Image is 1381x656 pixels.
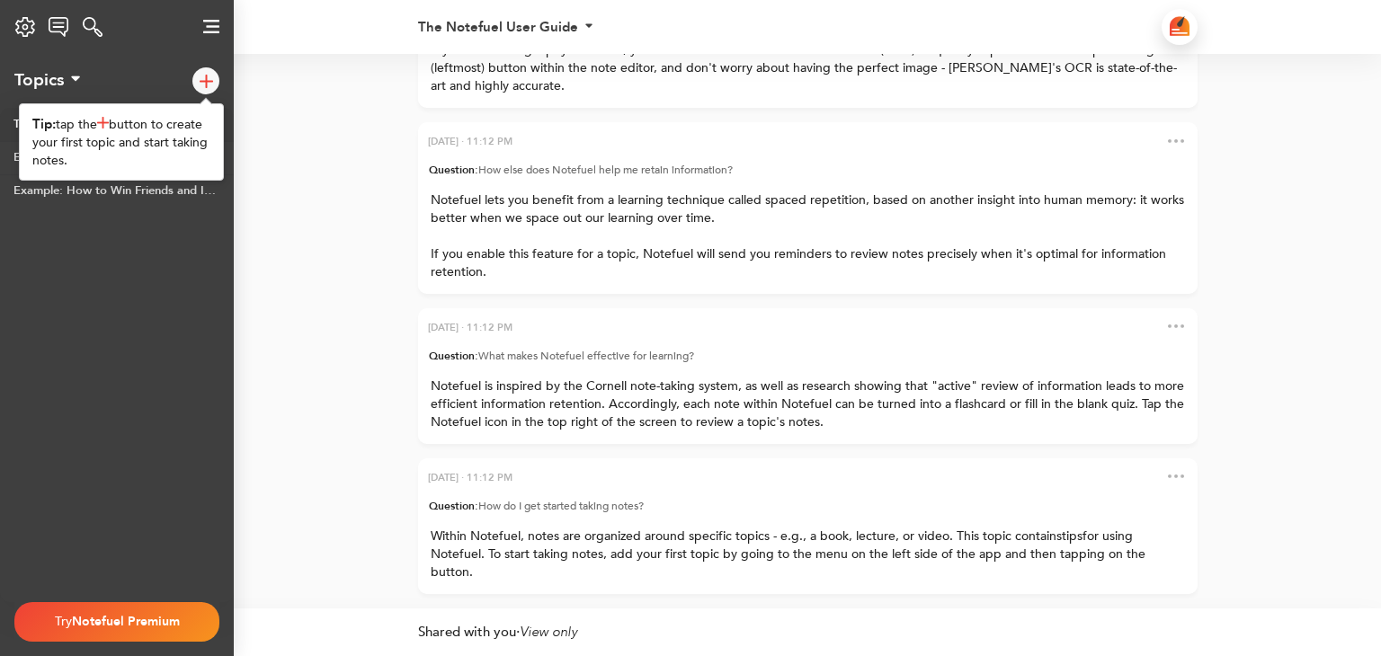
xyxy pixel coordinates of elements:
[1168,139,1184,143] img: dots.png
[32,115,56,133] span: Tip:
[478,499,644,513] span: How do I get started taking notes?
[1168,474,1184,478] img: dots.png
[431,527,1062,545] span: Within Notefuel, notes are organized around specific topics - e.g., a book, lecture, or video. Th...
[428,132,512,151] div: [DATE] · 11:12 PM
[429,163,478,177] span: Question:
[14,71,64,90] div: Topics
[520,623,577,641] span: View only
[1062,527,1083,545] span: tips
[29,604,205,640] div: Try
[49,17,69,37] img: logo
[418,608,1198,642] div: ·
[478,349,694,363] span: What makes Notefuel effective for learning?
[203,20,219,33] img: logo
[83,17,102,37] img: logo
[429,499,478,513] span: Question:
[32,115,210,170] div: tap the button to create your first topic and start taking notes.
[428,468,512,487] div: [DATE] · 11:12 PM
[97,117,109,129] img: addTopic.png
[428,318,512,337] div: [DATE] · 11:12 PM
[431,41,1177,94] span: If you are reading a physical book, you can use Notefuel's built-in text scanner (OCR) to quickly...
[429,349,478,363] span: Question:
[478,163,733,177] span: How else does Notefuel help me retain information?
[431,377,1188,430] span: Notefuel is inspired by the Cornell note-taking system, as well as research showing that "active"...
[431,191,1188,226] span: Notefuel lets you benefit from a learning technique called spaced repetition, based on another in...
[200,75,213,88] img: logo
[418,21,578,34] div: The Notefuel User Guide
[431,527,1153,581] span: for using Notefuel. To start taking notes, add your first topic by going to the menu on the left ...
[72,613,180,630] span: Notefuel Premium
[1170,16,1189,36] img: logo
[1168,324,1184,328] img: dots.png
[431,245,1170,280] span: If you enable this feature for a topic, Notefuel will send you reminders to review notes precisel...
[418,623,516,641] span: Shared with you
